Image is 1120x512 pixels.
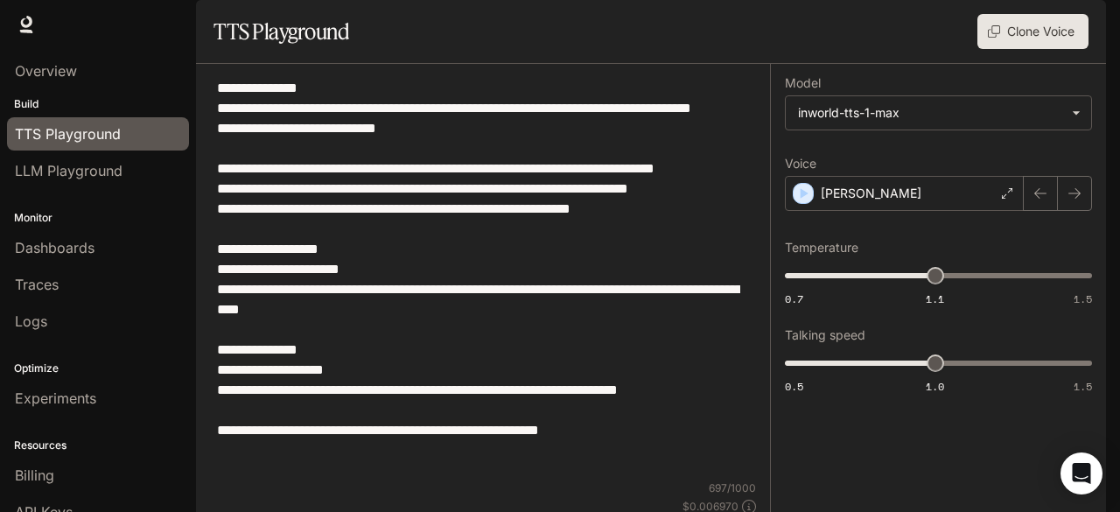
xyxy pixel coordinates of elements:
[785,158,816,170] p: Voice
[926,291,944,306] span: 1.1
[1060,452,1102,494] div: Open Intercom Messenger
[798,104,1063,122] div: inworld-tts-1-max
[786,96,1091,130] div: inworld-tts-1-max
[213,14,349,49] h1: TTS Playground
[821,185,921,202] p: [PERSON_NAME]
[1074,379,1092,394] span: 1.5
[785,329,865,341] p: Talking speed
[785,291,803,306] span: 0.7
[785,379,803,394] span: 0.5
[709,480,756,495] p: 697 / 1000
[785,77,821,89] p: Model
[926,379,944,394] span: 1.0
[977,14,1088,49] button: Clone Voice
[785,242,858,254] p: Temperature
[1074,291,1092,306] span: 1.5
